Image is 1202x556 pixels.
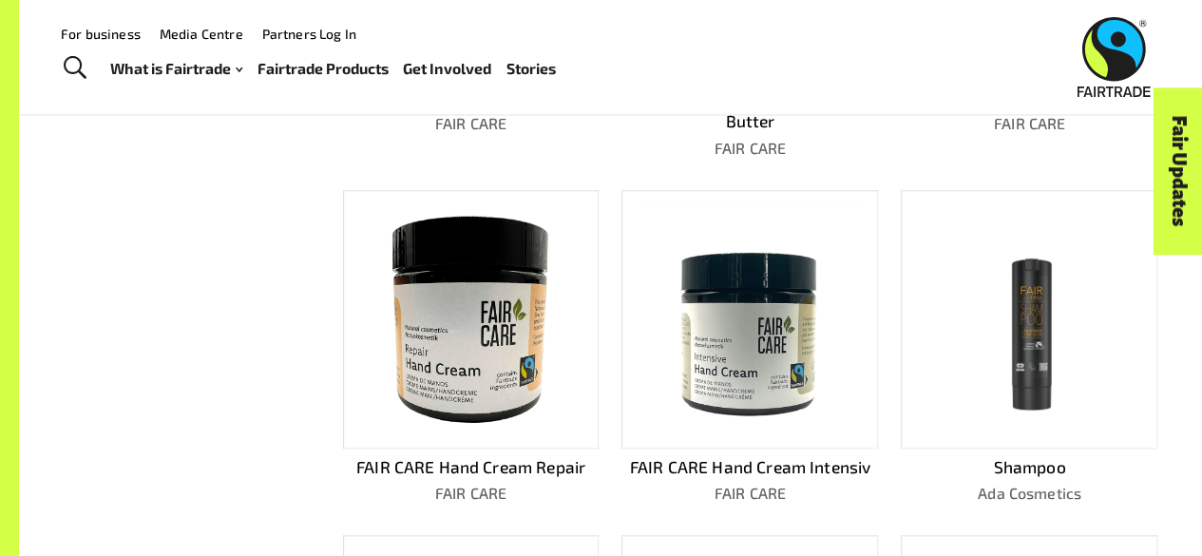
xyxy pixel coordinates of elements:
a: Stories [506,55,556,82]
p: FAIR CARE [621,482,878,505]
p: FAIR CARE [343,112,600,135]
p: FAIR CARE Hand Cream Repair [343,455,600,480]
p: FAIR CARE [343,482,600,505]
a: Fairtrade Products [257,55,388,82]
a: FAIR CARE Hand Cream RepairFAIR CARE [343,190,600,506]
p: FAIR CARE Hand Cream Intensiv [621,455,878,480]
a: What is Fairtrade [110,55,242,82]
a: Get Involved [403,55,491,82]
img: Fairtrade Australia New Zealand logo [1078,17,1151,97]
p: Shampoo [901,455,1157,480]
a: Partners Log In [262,26,356,42]
a: ShampooAda Cosmetics [901,190,1157,506]
p: FAIR CARE [901,112,1157,135]
a: For business [61,26,141,42]
a: Toggle Search [51,45,98,92]
a: FAIR CARE Hand Cream IntensivFAIR CARE [621,190,878,506]
a: Media Centre [160,26,243,42]
p: Ada Cosmetics [901,482,1157,505]
p: FAIR CARE [621,137,878,160]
